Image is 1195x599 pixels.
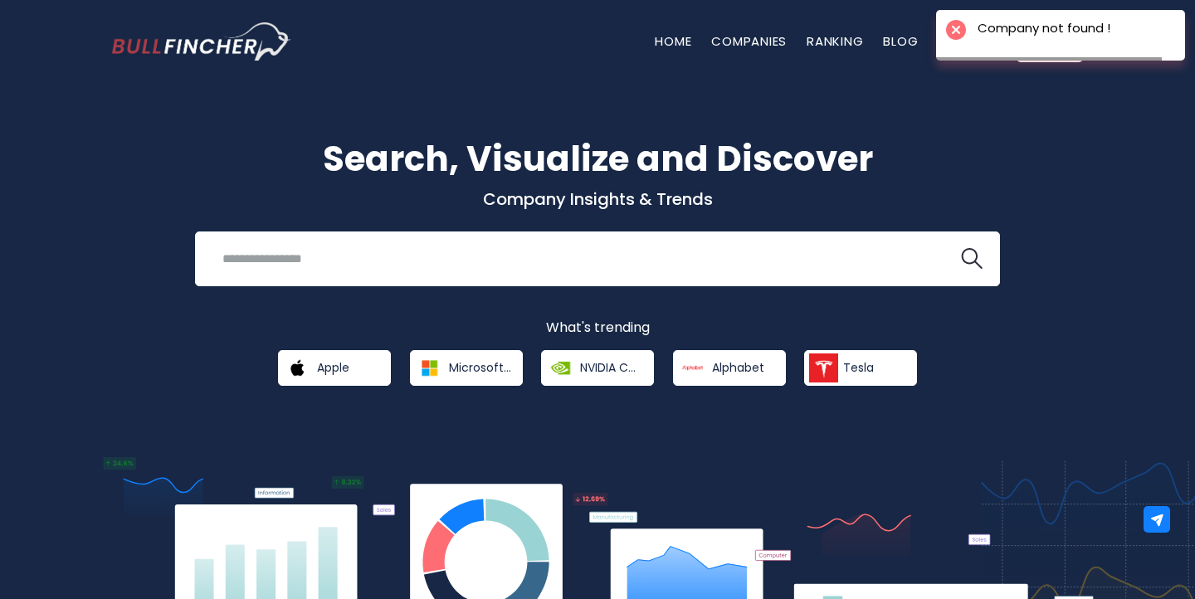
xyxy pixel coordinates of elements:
[112,22,291,61] img: Bullfincher logo
[278,350,391,386] a: Apple
[112,22,290,61] a: Go to homepage
[978,20,1110,37] div: Company not found !
[961,248,983,270] img: search icon
[317,360,349,375] span: Apple
[673,350,786,386] a: Alphabet
[807,32,863,50] a: Ranking
[112,133,1083,185] h1: Search, Visualize and Discover
[112,319,1083,337] p: What's trending
[410,350,523,386] a: Microsoft Corporation
[449,360,511,375] span: Microsoft Corporation
[712,360,764,375] span: Alphabet
[655,32,691,50] a: Home
[112,188,1083,210] p: Company Insights & Trends
[580,360,642,375] span: NVIDIA Corporation
[883,32,918,50] a: Blog
[804,350,917,386] a: Tesla
[541,350,654,386] a: NVIDIA Corporation
[711,32,787,50] a: Companies
[843,360,874,375] span: Tesla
